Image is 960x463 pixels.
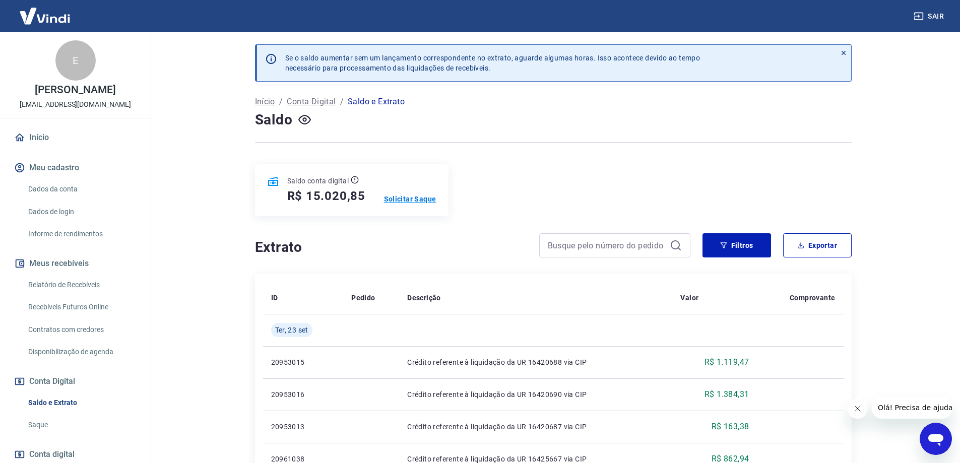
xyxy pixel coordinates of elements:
[285,53,700,73] p: Se o saldo aumentar sem um lançamento correspondente no extrato, aguarde algumas horas. Isso acon...
[12,370,139,392] button: Conta Digital
[407,389,664,400] p: Crédito referente à liquidação da UR 16420690 via CIP
[55,40,96,81] div: E
[702,233,771,257] button: Filtros
[24,392,139,413] a: Saldo e Extrato
[24,224,139,244] a: Informe de rendimentos
[287,176,349,186] p: Saldo conta digital
[287,188,366,204] h5: R$ 15.020,85
[712,421,749,433] p: R$ 163,38
[24,202,139,222] a: Dados de login
[24,415,139,435] a: Saque
[783,233,852,257] button: Exportar
[872,396,952,419] iframe: Mensagem da empresa
[340,96,344,108] p: /
[24,297,139,317] a: Recebíveis Futuros Online
[384,194,436,204] a: Solicitar Saque
[920,423,952,455] iframe: Botão para abrir a janela de mensagens
[29,447,75,461] span: Conta digital
[407,422,664,432] p: Crédito referente à liquidação da UR 16420687 via CIP
[12,157,139,179] button: Meu cadastro
[24,275,139,295] a: Relatório de Recebíveis
[680,293,698,303] p: Valor
[12,252,139,275] button: Meus recebíveis
[790,293,835,303] p: Comprovante
[705,356,749,368] p: R$ 1.119,47
[348,96,405,108] p: Saldo e Extrato
[20,99,131,110] p: [EMAIL_ADDRESS][DOMAIN_NAME]
[255,237,527,257] h4: Extrato
[271,422,336,432] p: 20953013
[255,96,275,108] a: Início
[351,293,375,303] p: Pedido
[705,388,749,401] p: R$ 1.384,31
[271,389,336,400] p: 20953016
[275,325,308,335] span: Ter, 23 set
[287,96,336,108] a: Conta Digital
[35,85,115,95] p: [PERSON_NAME]
[24,179,139,200] a: Dados da conta
[407,357,664,367] p: Crédito referente à liquidação da UR 16420688 via CIP
[848,399,868,419] iframe: Fechar mensagem
[271,357,336,367] p: 20953015
[6,7,85,15] span: Olá! Precisa de ajuda?
[548,238,666,253] input: Busque pelo número do pedido
[24,319,139,340] a: Contratos com credores
[255,110,293,130] h4: Saldo
[279,96,283,108] p: /
[12,1,78,31] img: Vindi
[912,7,948,26] button: Sair
[271,293,278,303] p: ID
[407,293,441,303] p: Descrição
[12,126,139,149] a: Início
[24,342,139,362] a: Disponibilização de agenda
